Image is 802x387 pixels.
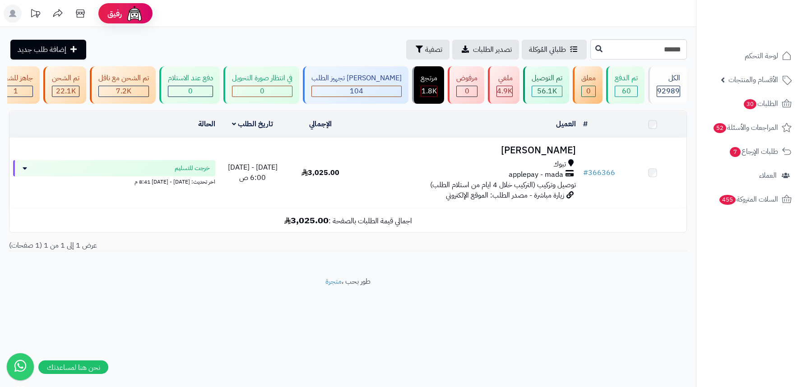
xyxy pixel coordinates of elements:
[260,86,264,97] span: 0
[581,73,596,83] div: معلق
[465,86,469,97] span: 0
[657,73,680,83] div: الكل
[421,86,437,97] div: 1765
[168,73,213,83] div: دفع عند الاستلام
[497,86,512,97] span: 4.9K
[430,180,576,190] span: توصيل وتركيب (التركيب خلال 4 ايام من استلام الطلب)
[13,176,215,186] div: اخر تحديث: [DATE] - [DATE] 8:41 م
[452,40,519,60] a: تصدير الطلبات
[537,86,557,97] span: 56.1K
[107,8,122,19] span: رفيق
[728,74,778,86] span: الأقسام والمنتجات
[311,73,402,83] div: [PERSON_NAME] تجهيز الطلب
[42,66,88,104] a: تم الشحن 22.1K
[52,86,79,97] div: 22099
[52,73,79,83] div: تم الشحن
[509,170,563,180] span: applepay - mada
[556,119,576,129] a: العميل
[743,97,778,110] span: الطلبات
[729,145,778,158] span: طلبات الإرجاع
[730,147,741,157] span: 7
[228,162,278,183] span: [DATE] - [DATE] 6:00 ص
[99,86,148,97] div: 7223
[88,66,158,104] a: تم الشحن مع ناقل 7.2K
[56,86,76,97] span: 22.1K
[312,86,401,97] div: 104
[583,119,588,129] a: #
[301,167,339,178] span: 3,025.00
[2,240,348,251] div: عرض 1 إلى 1 من 1 (1 صفحات)
[301,66,410,104] a: [PERSON_NAME] تجهيز الطلب 104
[457,86,477,97] div: 0
[422,86,437,97] span: 1.8K
[604,66,646,104] a: تم الدفع 60
[188,86,193,97] span: 0
[702,189,797,210] a: السلات المتروكة455
[497,86,512,97] div: 4921
[9,208,686,232] td: اجمالي قيمة الطلبات بالصفحة :
[719,195,736,205] span: 455
[232,119,273,129] a: تاريخ الطلب
[486,66,521,104] a: ملغي 4.9K
[410,66,446,104] a: مرتجع 1.8K
[622,86,631,97] span: 60
[309,119,332,129] a: الإجمالي
[168,86,213,97] div: 0
[702,165,797,186] a: العملاء
[719,193,778,206] span: السلات المتروكة
[10,40,86,60] a: إضافة طلب جديد
[421,73,437,83] div: مرتجع
[175,164,210,173] span: خرجت للتسليم
[714,123,726,133] span: 52
[615,73,638,83] div: تم الدفع
[702,141,797,162] a: طلبات الإرجاع7
[583,167,588,178] span: #
[350,86,363,97] span: 104
[24,5,46,25] a: تحديثات المنصة
[284,213,329,227] b: 3,025.00
[713,121,778,134] span: المراجعات والأسئلة
[116,86,131,97] span: 7.2K
[125,5,144,23] img: ai-face.png
[646,66,689,104] a: الكل92989
[446,66,486,104] a: مرفوض 0
[522,40,587,60] a: طلباتي المُوكلة
[232,86,292,97] div: 0
[98,73,149,83] div: تم الشحن مع ناقل
[745,50,778,62] span: لوحة التحكم
[456,73,477,83] div: مرفوض
[702,93,797,115] a: الطلبات30
[358,145,576,156] h3: [PERSON_NAME]
[571,66,604,104] a: معلق 0
[406,40,450,60] button: تصفية
[496,73,513,83] div: ملغي
[759,169,777,182] span: العملاء
[14,86,18,97] span: 1
[198,119,215,129] a: الحالة
[657,86,680,97] span: 92989
[325,276,342,287] a: متجرة
[583,167,615,178] a: #366366
[532,73,562,83] div: تم التوصيل
[446,190,564,201] span: زيارة مباشرة - مصدر الطلب: الموقع الإلكتروني
[532,86,562,97] div: 56076
[702,117,797,138] a: المراجعات والأسئلة52
[232,73,292,83] div: في انتظار صورة التحويل
[586,86,591,97] span: 0
[529,44,566,55] span: طلباتي المُوكلة
[702,45,797,67] a: لوحة التحكم
[582,86,595,97] div: 0
[521,66,571,104] a: تم التوصيل 56.1K
[744,99,756,109] span: 30
[222,66,301,104] a: في انتظار صورة التحويل 0
[553,159,566,170] span: تبوك
[473,44,512,55] span: تصدير الطلبات
[18,44,66,55] span: إضافة طلب جديد
[158,66,222,104] a: دفع عند الاستلام 0
[425,44,442,55] span: تصفية
[615,86,637,97] div: 60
